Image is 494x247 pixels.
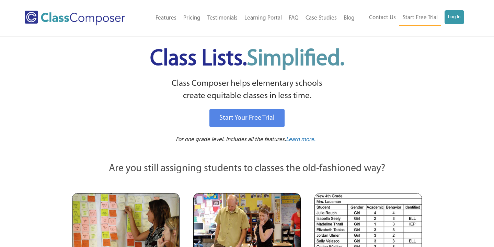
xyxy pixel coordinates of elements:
a: Features [152,11,180,26]
nav: Header Menu [358,10,464,26]
p: Class Composer helps elementary schools create equitable classes in less time. [71,78,423,103]
span: Class Lists. [150,48,344,70]
span: Start Your Free Trial [219,115,275,121]
a: Start Your Free Trial [209,109,285,127]
a: Pricing [180,11,204,26]
p: Are you still assigning students to classes the old-fashioned way? [72,161,422,176]
span: For one grade level. Includes all the features. [176,137,286,142]
a: Start Free Trial [399,10,441,26]
img: Class Composer [25,11,125,25]
a: FAQ [285,11,302,26]
a: Log In [445,10,464,24]
a: Testimonials [204,11,241,26]
span: Learn more. [286,137,315,142]
nav: Header Menu [141,11,358,26]
span: Simplified. [247,48,344,70]
a: Contact Us [366,10,399,25]
a: Blog [340,11,358,26]
a: Case Studies [302,11,340,26]
a: Learning Portal [241,11,285,26]
a: Learn more. [286,136,315,144]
